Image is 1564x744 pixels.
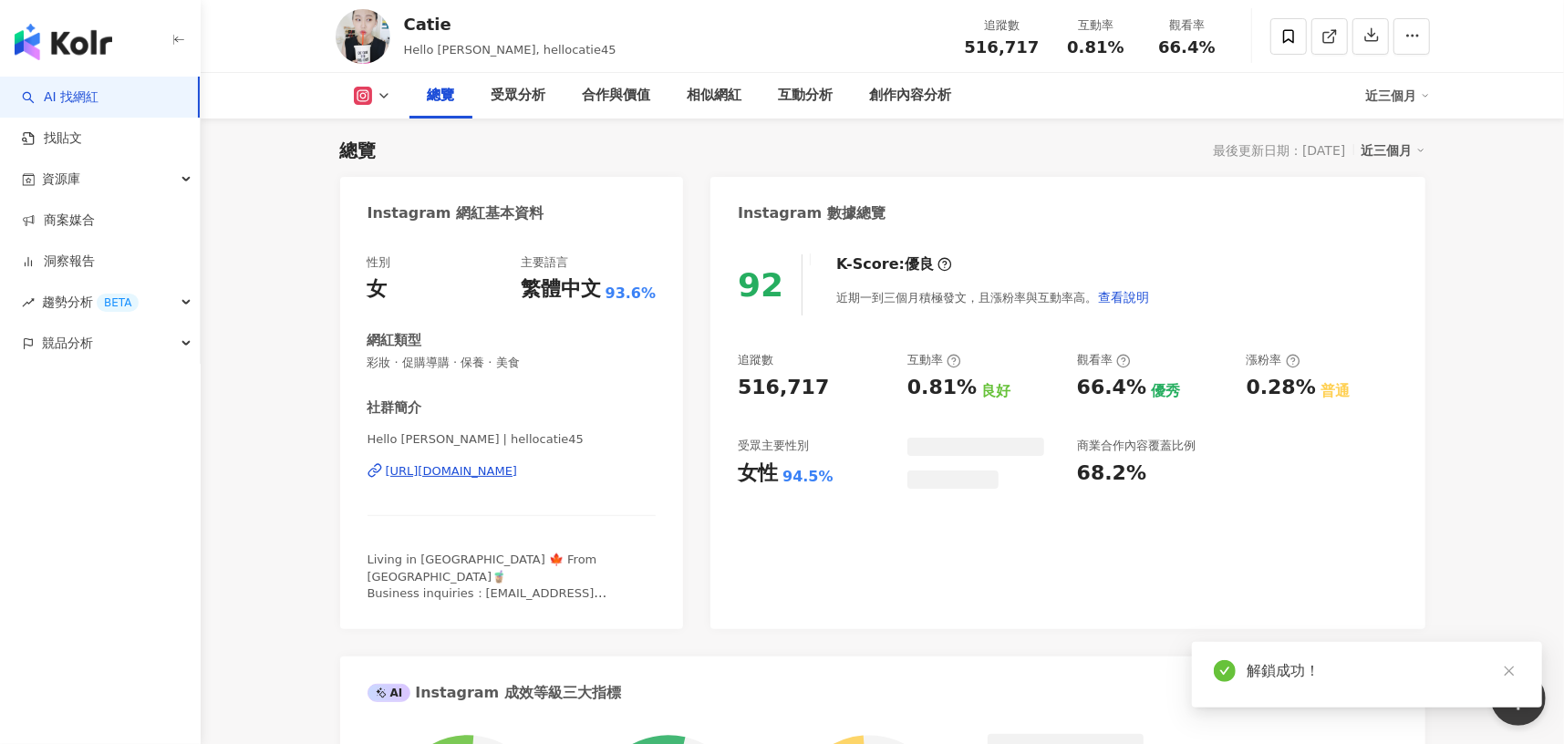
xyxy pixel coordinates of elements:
[738,460,778,488] div: 女性
[738,203,886,223] div: Instagram 數據總覽
[1247,352,1300,368] div: 漲粉率
[583,85,651,107] div: 合作與價值
[368,684,411,702] div: AI
[606,284,657,304] span: 93.6%
[738,266,783,304] div: 92
[368,355,657,371] span: 彩妝 · 促購導購 · 保養 · 美食
[965,16,1040,35] div: 追蹤數
[368,431,657,448] span: Hello [PERSON_NAME] | hellocatie45
[1247,660,1520,682] div: 解鎖成功！
[1214,660,1236,682] span: check-circle
[905,254,934,274] div: 優良
[22,88,98,107] a: searchAI 找網紅
[386,463,518,480] div: [URL][DOMAIN_NAME]
[492,85,546,107] div: 受眾分析
[1153,16,1222,35] div: 觀看率
[907,352,961,368] div: 互動率
[779,85,834,107] div: 互動分析
[368,398,422,418] div: 社群簡介
[738,438,809,454] div: 受眾主要性別
[1077,374,1146,402] div: 66.4%
[782,467,834,487] div: 94.5%
[368,275,388,304] div: 女
[42,159,80,200] span: 資源庫
[1062,16,1131,35] div: 互動率
[97,294,139,312] div: BETA
[1098,290,1149,305] span: 查看說明
[368,553,607,633] span: Living in [GEOGRAPHIC_DATA] 🍁 From [GEOGRAPHIC_DATA]🧋 Business inquiries：[EMAIL_ADDRESS][DOMAIN_N...
[965,37,1040,57] span: 516,717
[1151,381,1180,401] div: 優秀
[42,323,93,364] span: 競品分析
[1077,352,1131,368] div: 觀看率
[1097,279,1150,315] button: 查看說明
[42,282,139,323] span: 趨勢分析
[688,85,742,107] div: 相似網紅
[22,296,35,309] span: rise
[836,279,1150,315] div: 近期一到三個月積極發文，且漲粉率與互動率高。
[907,374,977,402] div: 0.81%
[870,85,952,107] div: 創作內容分析
[22,253,95,271] a: 洞察報告
[22,129,82,148] a: 找貼文
[521,275,601,304] div: 繁體中文
[836,254,952,274] div: K-Score :
[1366,81,1430,110] div: 近三個月
[15,24,112,60] img: logo
[1503,665,1516,677] span: close
[738,352,773,368] div: 追蹤數
[368,331,422,350] div: 網紅類型
[981,381,1010,401] div: 良好
[1067,38,1124,57] span: 0.81%
[1247,374,1316,402] div: 0.28%
[1362,139,1425,162] div: 近三個月
[1321,381,1350,401] div: 普通
[1077,438,1196,454] div: 商業合作內容覆蓋比例
[1158,38,1215,57] span: 66.4%
[1213,143,1345,158] div: 最後更新日期：[DATE]
[340,138,377,163] div: 總覽
[336,9,390,64] img: KOL Avatar
[368,203,544,223] div: Instagram 網紅基本資料
[738,374,829,402] div: 516,717
[1077,460,1146,488] div: 68.2%
[404,13,616,36] div: Catie
[368,463,657,480] a: [URL][DOMAIN_NAME]
[22,212,95,230] a: 商案媒合
[404,43,616,57] span: Hello [PERSON_NAME], hellocatie45
[428,85,455,107] div: 總覽
[368,683,621,703] div: Instagram 成效等級三大指標
[521,254,568,271] div: 主要語言
[368,254,391,271] div: 性別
